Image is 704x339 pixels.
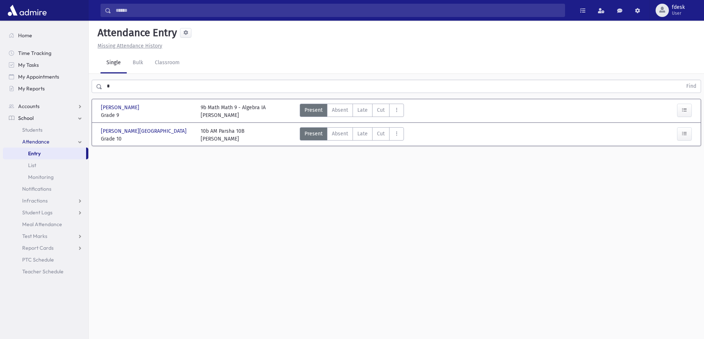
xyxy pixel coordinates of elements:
a: Students [3,124,88,136]
span: Cut [377,130,385,138]
a: Infractions [3,195,88,207]
span: Present [305,130,323,138]
a: Time Tracking [3,47,88,59]
a: Accounts [3,100,88,112]
span: Students [22,127,42,133]
span: Grade 9 [101,111,193,119]
span: fdesk [672,4,685,10]
div: AttTypes [300,127,404,143]
span: Meal Attendance [22,221,62,228]
span: School [18,115,34,121]
h5: Attendance Entry [95,27,177,39]
span: Cut [377,106,385,114]
a: Attendance [3,136,88,148]
a: Teacher Schedule [3,266,88,277]
a: Report Cards [3,242,88,254]
span: Absent [332,130,348,138]
span: Student Logs [22,209,52,216]
a: Student Logs [3,207,88,218]
span: Home [18,32,32,39]
img: AdmirePro [6,3,48,18]
span: PTC Schedule [22,256,54,263]
a: Monitoring [3,171,88,183]
div: 10b AM Parsha 10B [PERSON_NAME] [201,127,245,143]
a: Missing Attendance History [95,43,162,49]
span: Late [357,106,368,114]
span: Grade 10 [101,135,193,143]
span: User [672,10,685,16]
span: Teacher Schedule [22,268,64,275]
span: My Appointments [18,73,59,80]
span: List [28,162,36,169]
span: Infractions [22,197,48,204]
a: Test Marks [3,230,88,242]
span: Late [357,130,368,138]
a: Meal Attendance [3,218,88,230]
u: Missing Attendance History [98,43,162,49]
a: My Reports [3,83,88,94]
a: PTC Schedule [3,254,88,266]
span: Notifications [22,186,51,192]
a: Single [101,53,127,73]
span: Accounts [18,103,40,110]
span: Attendance [22,138,50,145]
span: Absent [332,106,348,114]
a: School [3,112,88,124]
span: Time Tracking [18,50,51,56]
span: Monitoring [28,174,54,180]
a: Home [3,30,88,41]
span: [PERSON_NAME] [101,104,141,111]
a: Classroom [149,53,186,73]
input: Search [111,4,565,17]
span: Test Marks [22,233,47,239]
span: Report Cards [22,245,54,251]
a: My Tasks [3,59,88,71]
span: Entry [28,150,41,157]
span: My Reports [18,85,45,92]
a: My Appointments [3,71,88,83]
a: Bulk [127,53,149,73]
a: Entry [3,148,86,159]
span: [PERSON_NAME][GEOGRAPHIC_DATA] [101,127,188,135]
a: Notifications [3,183,88,195]
span: My Tasks [18,62,39,68]
div: AttTypes [300,104,404,119]
a: List [3,159,88,171]
button: Find [682,80,701,93]
div: 9b Math Math 9 - Algebra IA [PERSON_NAME] [201,104,266,119]
span: Present [305,106,323,114]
